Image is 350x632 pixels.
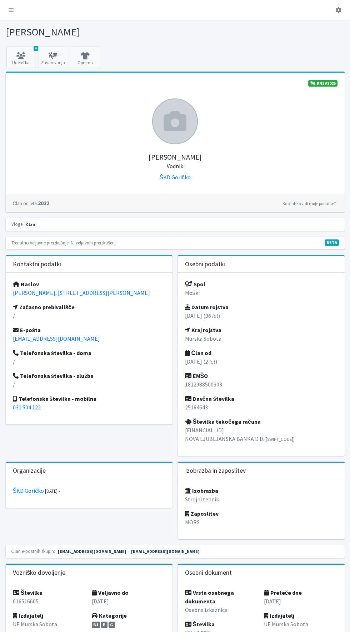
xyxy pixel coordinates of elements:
[185,487,218,494] strong: Izobrazba
[56,548,128,555] span: [EMAIL_ADDRESS][DOMAIN_NAME]
[185,418,261,425] strong: Številka tekočega računa
[92,597,165,606] p: [DATE]
[25,221,37,228] span: član
[13,281,39,288] strong: Naslov
[185,288,337,297] p: Moški
[45,488,60,494] small: [DATE] -
[109,622,115,628] span: G
[185,334,337,343] p: Murska Sobota
[185,467,246,475] h3: Izobrazba in zaposlitev
[13,289,150,296] a: [PERSON_NAME], [STREET_ADDRESS][PERSON_NAME]
[185,426,337,443] p: [FINANCIAL_ID] NOVA LJUBLJANSKA BANKA D.D.
[13,326,41,334] strong: E-pošta
[185,518,337,526] p: MORS
[281,199,337,208] a: Kdo lahko vidi moje podatke?
[13,620,86,628] p: UE Murska Sobota
[185,589,234,605] strong: Vrsta osebnega dokumenta
[185,349,212,356] strong: Član od
[13,335,100,342] a: [EMAIL_ADDRESS][DOMAIN_NAME]
[6,26,172,38] h1: [PERSON_NAME]
[159,174,191,181] a: ŠKD Goričko
[92,622,100,628] span: B1
[92,612,127,619] strong: Kategorije
[13,612,43,619] strong: Izdajatelj
[11,548,55,554] small: Član e-poštnih skupin:
[11,221,24,227] small: Vloge:
[13,487,44,494] a: ŠKD Goričko
[185,621,215,628] strong: Številka
[205,358,215,365] em: 2 let
[13,395,97,402] strong: Telefonska številka - mobilna
[205,312,218,319] em: 36 let
[185,495,337,504] p: Strojni tehnik
[13,311,165,320] p: /
[325,239,339,246] span: V fazi razvoja
[264,597,337,606] p: [DATE]
[185,606,259,614] p: Osebna izkaznica
[13,199,49,206] strong: 2022
[13,597,86,606] p: 016516605
[185,510,219,517] strong: Zaposlitev
[13,380,165,389] p: /
[13,372,94,379] strong: Telefonska številka - služba
[185,395,235,402] strong: Davčna številka
[13,404,41,411] a: 031 504 122
[185,403,337,412] p: 25164643
[185,380,337,389] p: 1812988500303
[185,261,225,268] h3: Osebni podatki
[264,620,337,628] p: UE Murska Sobota
[13,349,92,356] strong: Telefonska številka - doma
[13,569,66,577] h3: Vozniško dovoljenje
[13,144,337,170] h5: [PERSON_NAME]
[101,622,107,628] span: B
[308,80,337,87] a: KNZV2025
[11,240,70,245] small: Trenutno veljavne preizkušnje:
[13,357,165,366] p: /
[92,589,129,596] strong: Veljavno do
[129,548,201,555] span: [EMAIL_ADDRESS][DOMAIN_NAME]
[13,303,75,311] strong: Začasno prebivališče
[6,47,35,68] a: 4 Udeležba
[71,47,99,68] a: Oprema
[34,46,38,51] span: 4
[13,467,46,475] h3: Organizacije
[185,372,208,379] strong: EMŠO
[264,589,302,596] strong: Preteče dne
[13,200,38,206] small: Član od leta:
[13,589,43,596] strong: Številka
[264,612,294,619] strong: Izdajatelj
[185,326,221,334] strong: Kraj rojstva
[39,47,67,68] a: Zavarovanja
[71,240,116,245] small: Ni veljavnih preizkušenj
[13,261,61,268] h3: Kontaktni podatki
[185,569,232,577] h3: Osebni dokument
[185,357,337,366] p: [DATE] ( )
[185,311,337,320] p: [DATE] ( )
[185,281,205,288] strong: Spol
[167,162,183,170] small: Vodnik
[264,436,295,442] small: ([SWIFT_CODE])
[185,303,229,311] strong: Datum rojstva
